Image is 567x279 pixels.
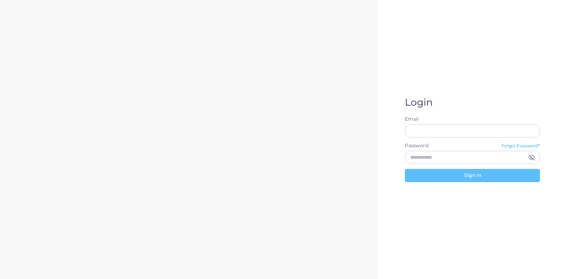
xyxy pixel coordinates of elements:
[405,116,540,123] label: Email
[501,142,540,151] a: Forgot Password?
[405,142,428,149] label: Password
[501,143,540,148] small: Forgot Password?
[405,97,540,108] h1: Login
[405,169,540,182] button: Sign in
